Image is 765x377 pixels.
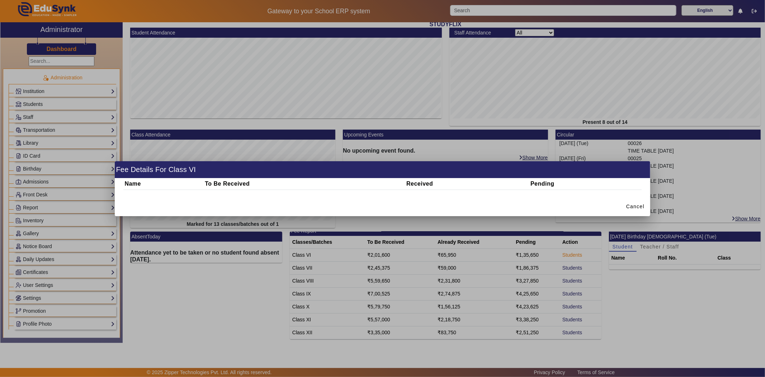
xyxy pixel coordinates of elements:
[623,200,647,213] button: Cancel
[204,178,405,190] th: To Be Received
[115,161,650,178] h1: Fee Details For Class VI
[123,178,204,190] th: Name
[626,203,644,210] span: Cancel
[405,178,529,190] th: Received
[529,178,642,190] th: Pending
